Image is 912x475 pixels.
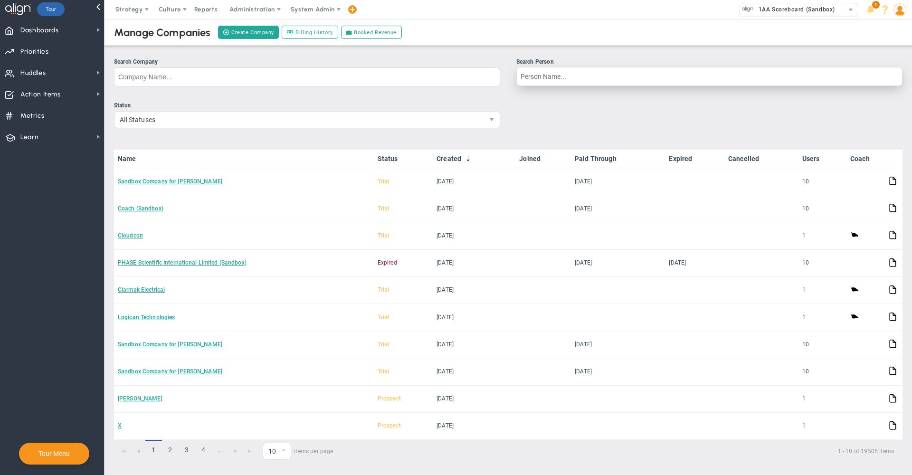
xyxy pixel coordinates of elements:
[433,386,515,413] td: [DATE]
[378,155,429,162] a: Status
[179,440,195,460] a: 3
[277,443,291,459] span: select
[484,112,500,128] span: select
[378,205,389,212] span: Trial
[118,155,370,162] a: Name
[433,168,515,195] td: [DATE]
[798,386,846,413] td: 1
[228,444,243,458] a: Go to the next page
[118,286,165,293] a: Clarmak Electrical
[742,3,754,15] img: 33626.Company.photo
[114,57,500,66] div: Search Company
[433,195,515,222] td: [DATE]
[516,67,902,86] input: Search Person
[571,168,665,195] td: [DATE]
[118,368,222,375] a: Sandbox Company for [PERSON_NAME]
[728,155,794,162] a: Cancelled
[798,168,846,195] td: 10
[802,155,843,162] a: Users
[345,446,894,457] span: 1 - 10 of 19505 items
[114,26,211,39] div: Manage Companies
[437,155,512,162] a: Created
[36,449,73,458] button: Tour Menu
[798,195,846,222] td: 10
[20,127,38,147] span: Learn
[378,178,389,185] span: Trial
[433,331,515,358] td: [DATE]
[433,304,515,331] td: [DATE]
[665,250,724,277] td: [DATE]
[341,26,402,39] a: Booked Revenue
[516,57,902,66] div: Search Person
[118,314,175,321] a: Logican Technologies
[20,85,61,104] span: Action Items
[893,3,906,16] img: 48978.Person.photo
[162,440,179,460] a: 2
[433,222,515,249] td: [DATE]
[575,155,661,162] a: Paid Through
[571,250,665,277] td: [DATE]
[378,286,389,293] span: Trial
[850,155,881,162] a: Coach
[378,341,389,348] span: Trial
[118,259,247,266] a: PHASE Scientific International Limited (Sandbox)
[20,106,45,126] span: Metrics
[20,20,59,40] span: Dashboards
[433,413,515,440] td: [DATE]
[114,67,500,86] input: Search Company
[798,277,846,304] td: 1
[282,26,338,39] a: Billing History
[20,63,46,83] span: Huddles
[433,358,515,385] td: [DATE]
[145,440,162,460] span: 1
[118,232,143,239] a: Cloudcon
[872,1,880,9] span: 1
[571,195,665,222] td: [DATE]
[798,413,846,440] td: 1
[378,422,401,429] span: Prospect
[263,443,277,459] span: 10
[118,422,122,429] a: X
[798,222,846,249] td: 1
[798,304,846,331] td: 1
[798,250,846,277] td: 10
[571,331,665,358] td: [DATE]
[433,250,515,277] td: [DATE]
[378,314,389,321] span: Trial
[378,232,389,239] span: Trial
[114,101,500,110] div: Status
[159,6,181,13] span: Culture
[378,368,389,375] span: Trial
[118,341,222,348] a: Sandbox Company for [PERSON_NAME]
[378,259,397,266] span: Expired
[844,3,858,17] span: select
[212,440,228,460] a: ...
[798,331,846,358] td: 10
[433,277,515,304] td: [DATE]
[114,112,484,128] span: All Statuses
[118,205,163,212] a: Coach (Sandbox)
[263,443,291,460] span: 0
[669,155,720,162] a: Expired
[118,178,222,185] a: Sandbox Company for [PERSON_NAME]
[20,42,49,62] span: Priorities
[115,6,143,13] span: Strategy
[243,444,257,458] a: Go to the last page
[571,358,665,385] td: [DATE]
[229,6,275,13] span: Administration
[118,395,162,402] a: [PERSON_NAME]
[218,26,279,39] button: Create Company
[798,358,846,385] td: 10
[195,440,212,460] a: 4
[263,443,333,460] span: items per page
[378,395,401,402] span: Prospect
[754,3,835,16] span: 1AA Scoreboard (Sandbox)
[291,6,335,13] span: System Admin
[519,155,567,162] a: Joined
